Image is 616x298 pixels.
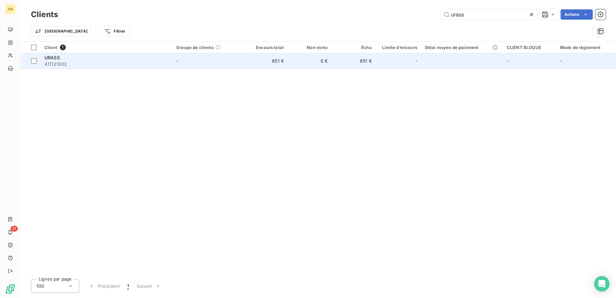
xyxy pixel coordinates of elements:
[5,4,15,14] div: AN
[176,58,178,64] span: -
[292,45,328,50] div: Non-échu
[60,45,66,50] span: 1
[127,283,129,289] span: 1
[415,58,417,64] span: -
[44,55,60,60] span: URASS
[5,284,15,294] img: Logo LeanPay
[44,61,168,67] span: 411121002
[244,53,288,69] td: 651 €
[335,45,371,50] div: Échu
[380,45,417,50] div: Limite d’encours
[176,45,214,50] span: Groupe de clients
[507,58,509,64] span: -
[84,279,123,293] button: Précédent
[561,9,593,20] button: Actions
[44,45,57,50] span: Client
[11,226,18,232] span: 21
[594,276,610,292] div: Open Intercom Messenger
[507,45,552,50] div: CLIENT BLOQUE
[123,279,133,293] button: 1
[248,45,284,50] div: Encours total
[332,53,375,69] td: 651 €
[100,26,130,36] button: Filtrer
[560,58,562,64] span: -
[560,45,612,50] div: Mode de règlement
[31,26,92,36] button: [GEOGRAPHIC_DATA]
[288,53,332,69] td: 0 €
[31,9,58,20] h3: Clients
[133,279,165,293] button: Suivant
[425,45,499,50] div: Délai moyen de paiement
[36,283,44,289] span: 100
[441,9,537,20] input: Rechercher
